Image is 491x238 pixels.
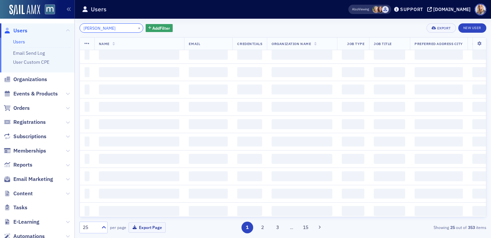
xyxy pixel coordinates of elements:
a: Orders [4,104,30,112]
span: ‌ [85,84,90,94]
span: ‌ [237,50,262,60]
span: ‌ [342,50,364,60]
span: ‌ [99,67,180,77]
button: Export [427,23,456,33]
span: Natalie Antonakas [377,6,384,13]
span: Organization Name [272,41,311,46]
button: 2 [257,222,268,233]
a: Registrations [4,118,46,126]
span: Preferred Address City [415,41,463,46]
span: ‌ [189,189,228,199]
span: Email [189,41,200,46]
span: ‌ [189,206,228,216]
span: ‌ [85,206,90,216]
span: ‌ [99,171,180,181]
a: E-Learning [4,218,39,226]
span: ‌ [99,154,180,164]
span: ‌ [99,119,180,129]
span: ‌ [272,154,332,164]
span: ‌ [189,67,228,77]
span: ‌ [415,154,463,164]
span: ‌ [237,137,262,147]
span: Email Marketing [13,176,53,183]
h1: Users [91,5,107,13]
span: Events & Products [13,90,58,97]
span: ‌ [189,84,228,94]
span: ‌ [374,171,405,181]
span: ‌ [415,171,463,181]
span: ‌ [415,119,463,129]
span: ‌ [272,137,332,147]
span: Job Type [347,41,364,46]
a: Events & Products [4,90,58,97]
span: Profile [475,4,486,15]
button: AddFilter [146,24,173,32]
span: ‌ [85,189,90,199]
span: ‌ [99,189,180,199]
span: ‌ [99,137,180,147]
span: ‌ [85,137,90,147]
span: ‌ [272,50,332,60]
a: Email Marketing [4,176,53,183]
label: per page [110,224,126,230]
span: ‌ [85,171,90,181]
span: ‌ [342,67,364,77]
button: 3 [272,222,284,233]
span: ‌ [374,206,405,216]
img: SailAMX [9,5,40,15]
div: 25 [83,224,98,231]
a: Organizations [4,76,47,83]
span: ‌ [99,206,180,216]
span: ‌ [374,50,405,60]
span: ‌ [189,154,228,164]
div: Support [400,6,423,12]
div: Export [437,26,451,30]
a: New User [458,23,486,33]
span: ‌ [237,119,262,129]
span: ‌ [415,102,463,112]
span: ‌ [342,171,364,181]
span: ‌ [237,84,262,94]
button: 15 [300,222,312,233]
span: ‌ [415,137,463,147]
span: ‌ [374,84,405,94]
span: ‌ [189,119,228,129]
span: ‌ [237,67,262,77]
span: Reports [13,161,32,169]
span: Name [99,41,110,46]
button: 1 [241,222,253,233]
a: Users [13,39,25,45]
a: Content [4,190,33,197]
span: ‌ [237,206,262,216]
span: Justin Chase [382,6,389,13]
span: ‌ [237,154,262,164]
span: Orders [13,104,30,112]
span: ‌ [189,171,228,181]
a: User Custom CPE [13,59,49,65]
span: ‌ [342,154,364,164]
a: Memberships [4,147,46,155]
span: ‌ [374,67,405,77]
span: … [287,224,296,230]
button: Export Page [129,222,166,233]
span: ‌ [342,119,364,129]
a: Users [4,27,27,34]
span: ‌ [272,102,332,112]
span: ‌ [374,189,405,199]
span: ‌ [272,206,332,216]
span: ‌ [415,206,463,216]
span: ‌ [374,137,405,147]
span: Tasks [13,204,27,211]
a: Reports [4,161,32,169]
span: ‌ [342,137,364,147]
span: ‌ [99,50,180,60]
span: ‌ [85,119,90,129]
span: ‌ [415,50,463,60]
span: ‌ [237,102,262,112]
span: ‌ [342,206,364,216]
span: ‌ [189,102,228,112]
span: ‌ [374,102,405,112]
span: Viewing [352,7,369,12]
a: Email Send Log [13,50,45,56]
